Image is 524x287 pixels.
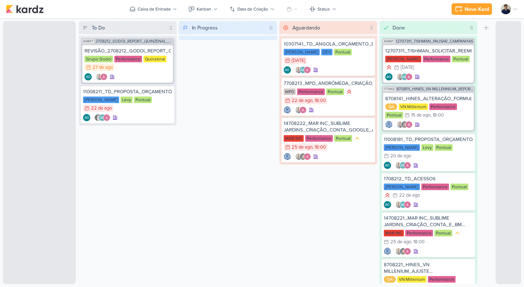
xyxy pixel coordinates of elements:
img: Alessandra Gomes [304,153,311,160]
div: Performance [405,230,433,236]
img: Alessandra Gomes [404,201,411,208]
img: Caroline Traven De Andrade [384,248,391,255]
div: Aline Gimenez Graciano [284,66,291,74]
div: 22 de ago [399,193,420,198]
button: Novo Kard [452,3,492,15]
div: [PERSON_NAME] [384,144,420,151]
img: Alessandra Gomes [405,73,413,80]
div: 25 de ago [292,145,312,150]
div: 22 de ago [292,98,312,103]
div: Criador(a): Caroline Traven De Andrade [284,106,291,114]
div: 25 de ago [390,240,411,244]
div: Pontual [334,49,352,55]
div: 0 [267,24,276,32]
div: Pontual [434,230,452,236]
span: AG607 [82,39,94,43]
div: Aline Gimenez Graciano [83,114,90,121]
div: 8708141_HINES_ALTERAÇÃO_FORMULÁRIO [385,95,472,102]
img: Iara Santos [397,121,404,128]
img: Levy Pessoa [501,4,511,14]
div: Colaboradores: Iara Santos, Nelito Junior, Alessandra Gomes [293,153,311,160]
div: VN Millenium [397,276,426,283]
span: 12707311_TISHMAN_PAUSAR_CAMPANHAS [396,39,473,43]
div: Pontual [450,184,468,190]
div: Aline Gimenez Graciano [384,162,391,169]
img: Iara Santos [397,73,404,80]
div: Criador(a): Caroline Traven De Andrade [384,248,391,255]
div: 2 [166,24,175,32]
p: AG [285,68,289,72]
div: Aline Gimenez Graciano [401,73,408,80]
div: Performance [114,56,142,62]
div: Levy [421,144,433,151]
div: Criador(a): Caroline Traven De Andrade [385,121,393,128]
p: AG [401,164,405,168]
div: 7708213_MPD_ANDRÔMEDA_CRIAÇÃO_ANÚNCIO_WAZE [284,80,373,87]
div: Prioridade Média [354,135,361,142]
div: Pontual [334,135,352,142]
img: Caroline Traven De Andrade [385,121,393,128]
div: Aline Gimenez Graciano [399,162,407,169]
div: Quinzenal [143,56,166,62]
div: MPD [284,89,296,95]
div: Aline Gimenez Graciano [299,66,307,74]
div: Prioridade Média [454,229,461,237]
div: 14708221_MAR INC_SUBLIME JARDINS_CRIAÇÃO_CONTA_E_BM META_ADS [384,215,473,228]
img: Iara Santos [295,153,302,160]
div: 27 de ago [92,65,113,70]
div: [DATE] [401,65,414,70]
div: Colaboradores: Renata Brandão, Aline Gimenez Graciano, Alessandra Gomes [92,114,110,121]
div: Grupo Godoi [84,56,113,62]
img: Alessandra Gomes [404,162,411,169]
div: Criador(a): Aline Gimenez Graciano [284,66,291,74]
p: AG [300,68,305,72]
div: 1708212_TD_ACESSOS [384,176,473,182]
p: AG [402,75,407,79]
div: DEV [321,49,332,55]
div: Criador(a): Caroline Traven De Andrade [284,153,291,160]
div: QA [385,103,397,110]
div: Performance [428,276,456,283]
span: 2708212_GODOI_REPORT_QUINZENAL_28.08 [95,39,173,43]
div: MAR INC [284,135,304,142]
img: kardz.app [6,5,44,13]
div: Colaboradores: Iara Santos, Aline Gimenez Graciano, Alessandra Gomes [293,66,311,74]
div: Performance [297,89,325,95]
div: VN Millenium [399,103,428,110]
div: 15 de ago [411,113,430,118]
p: AG [401,203,405,207]
div: Pontual [326,89,344,95]
img: Alessandra Gomes [405,121,413,128]
div: , 18:00 [430,113,444,118]
img: Alessandra Gomes [304,66,311,74]
div: Criador(a): Aline Gimenez Graciano [384,162,391,169]
p: AG [100,116,105,120]
div: Aline Gimenez Graciano [84,73,92,80]
div: Performance [423,56,450,62]
img: Nelito Junior [399,248,407,255]
span: AG467 [383,39,394,43]
div: Prioridade Alta [384,192,391,199]
div: QA [384,276,396,283]
div: Pontual [385,112,403,118]
div: [PERSON_NAME] [385,56,421,62]
img: Iara Santos [395,248,402,255]
div: , 18:00 [411,240,425,244]
img: Nelito Junior [401,121,408,128]
div: Performance [429,103,457,110]
div: Pontual [435,144,453,151]
div: Colaboradores: Iara Santos, Aline Gimenez Graciano, Alessandra Gomes [393,201,411,208]
img: Alessandra Gomes [299,106,307,114]
div: Performance [305,135,333,142]
p: AG [84,116,89,120]
div: 12707311_TISHMAN_SOLICITAR_REEMBOLSO_META [385,48,472,54]
div: 10307141_TD_ANGOLA_ORÇAMENTO_DEV_SITE_ANGOLA [284,41,373,47]
div: Pontual [452,56,470,62]
div: Criador(a): Aline Gimenez Graciano [84,73,92,80]
p: AG [385,203,390,207]
img: Iara Santos [295,106,302,114]
div: 14708222_MAR INC_SUBLIME JARDINS_CRIAÇÃO_CONTA_GOOGLE_ADS [284,120,373,133]
div: Colaboradores: Iara Santos, Nelito Junior, Alessandra Gomes [393,248,411,255]
div: [PERSON_NAME] [83,97,119,103]
div: Aline Gimenez Graciano [385,73,393,80]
